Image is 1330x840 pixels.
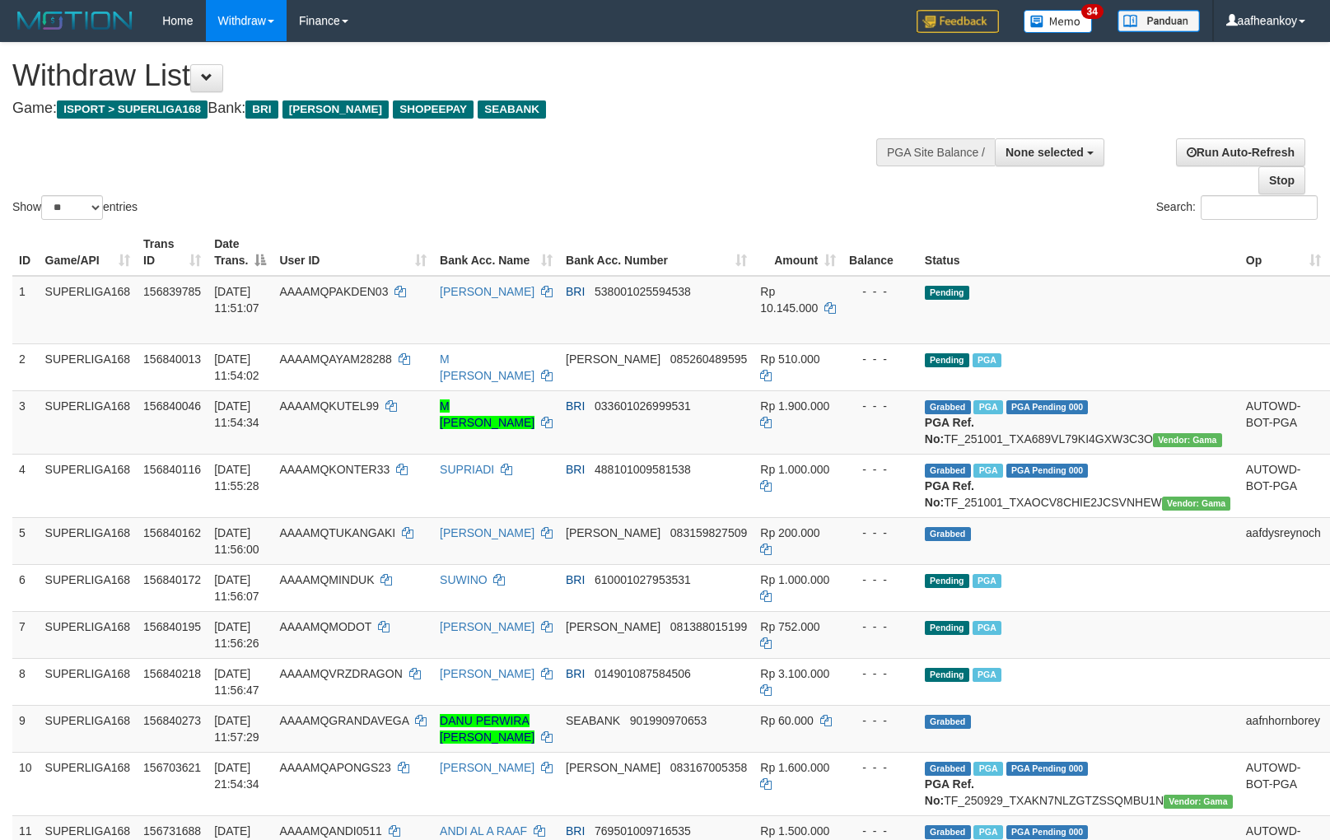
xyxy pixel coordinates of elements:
[925,715,971,729] span: Grabbed
[849,712,912,729] div: - - -
[995,138,1104,166] button: None selected
[849,759,912,776] div: - - -
[214,761,259,791] span: [DATE] 21:54:34
[279,573,374,586] span: AAAAMQMINDUK
[12,229,39,276] th: ID
[39,454,138,517] td: SUPERLIGA168
[566,620,660,633] span: [PERSON_NAME]
[478,100,546,119] span: SEABANK
[1239,517,1328,564] td: aafdysreynoch
[670,620,747,633] span: Copy 081388015199 to clipboard
[12,59,870,92] h1: Withdraw List
[143,399,201,413] span: 156840046
[973,574,1001,588] span: Marked by aafsengchandara
[143,352,201,366] span: 156840013
[279,463,390,476] span: AAAAMQKONTER33
[925,353,969,367] span: Pending
[12,752,39,815] td: 10
[143,285,201,298] span: 156839785
[214,620,259,650] span: [DATE] 11:56:26
[973,353,1001,367] span: Marked by aafheankoy
[12,390,39,454] td: 3
[214,573,259,603] span: [DATE] 11:56:07
[849,525,912,541] div: - - -
[279,352,391,366] span: AAAAMQAYAM28288
[595,285,691,298] span: Copy 538001025594538 to clipboard
[143,714,201,727] span: 156840273
[245,100,278,119] span: BRI
[1118,10,1200,32] img: panduan.png
[849,461,912,478] div: - - -
[12,195,138,220] label: Show entries
[566,526,660,539] span: [PERSON_NAME]
[918,454,1239,517] td: TF_251001_TXAOCV8CHIE2JCSVNHEW
[282,100,389,119] span: [PERSON_NAME]
[973,621,1001,635] span: Marked by aafheankoy
[279,285,388,298] span: AAAAMQPAKDEN03
[1239,229,1328,276] th: Op: activate to sort column ascending
[925,574,969,588] span: Pending
[440,824,527,838] a: ANDI AL A RAAF
[214,285,259,315] span: [DATE] 11:51:07
[849,398,912,414] div: - - -
[12,454,39,517] td: 4
[973,400,1002,414] span: Marked by aafsengchandara
[440,667,534,680] a: [PERSON_NAME]
[440,352,534,382] a: M [PERSON_NAME]
[1156,195,1318,220] label: Search:
[760,526,819,539] span: Rp 200.000
[393,100,474,119] span: SHOPEEPAY
[143,526,201,539] span: 156840162
[595,573,691,586] span: Copy 610001027953531 to clipboard
[842,229,918,276] th: Balance
[754,229,842,276] th: Amount: activate to sort column ascending
[41,195,103,220] select: Showentries
[559,229,754,276] th: Bank Acc. Number: activate to sort column ascending
[1239,454,1328,517] td: AUTOWD-BOT-PGA
[143,824,201,838] span: 156731688
[12,100,870,117] h4: Game: Bank:
[925,825,971,839] span: Grabbed
[12,517,39,564] td: 5
[849,618,912,635] div: - - -
[1153,433,1222,447] span: Vendor URL: https://trx31.1velocity.biz
[760,399,829,413] span: Rp 1.900.000
[925,777,974,807] b: PGA Ref. No:
[39,752,138,815] td: SUPERLIGA168
[925,464,971,478] span: Grabbed
[273,229,433,276] th: User ID: activate to sort column ascending
[566,667,585,680] span: BRI
[279,761,390,774] span: AAAAMQAPONGS23
[440,399,534,429] a: M [PERSON_NAME]
[670,761,747,774] span: Copy 083167005358 to clipboard
[214,399,259,429] span: [DATE] 11:54:34
[1164,795,1233,809] span: Vendor URL: https://trx31.1velocity.biz
[1201,195,1318,220] input: Search:
[973,464,1002,478] span: Marked by aafsengchandara
[1258,166,1305,194] a: Stop
[440,714,534,744] a: DANU PERWIRA [PERSON_NAME]
[433,229,559,276] th: Bank Acc. Name: activate to sort column ascending
[208,229,273,276] th: Date Trans.: activate to sort column descending
[440,463,494,476] a: SUPRIADI
[925,479,974,509] b: PGA Ref. No:
[12,276,39,344] td: 1
[214,667,259,697] span: [DATE] 11:56:47
[1239,705,1328,752] td: aafnhornborey
[566,463,585,476] span: BRI
[849,665,912,682] div: - - -
[1024,10,1093,33] img: Button%20Memo.svg
[39,229,138,276] th: Game/API: activate to sort column ascending
[279,620,371,633] span: AAAAMQMODOT
[760,285,818,315] span: Rp 10.145.000
[876,138,995,166] div: PGA Site Balance /
[39,343,138,390] td: SUPERLIGA168
[1081,4,1104,19] span: 34
[39,390,138,454] td: SUPERLIGA168
[1006,762,1089,776] span: PGA Pending
[595,667,691,680] span: Copy 014901087584506 to clipboard
[12,658,39,705] td: 8
[440,285,534,298] a: [PERSON_NAME]
[760,824,829,838] span: Rp 1.500.000
[440,620,534,633] a: [PERSON_NAME]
